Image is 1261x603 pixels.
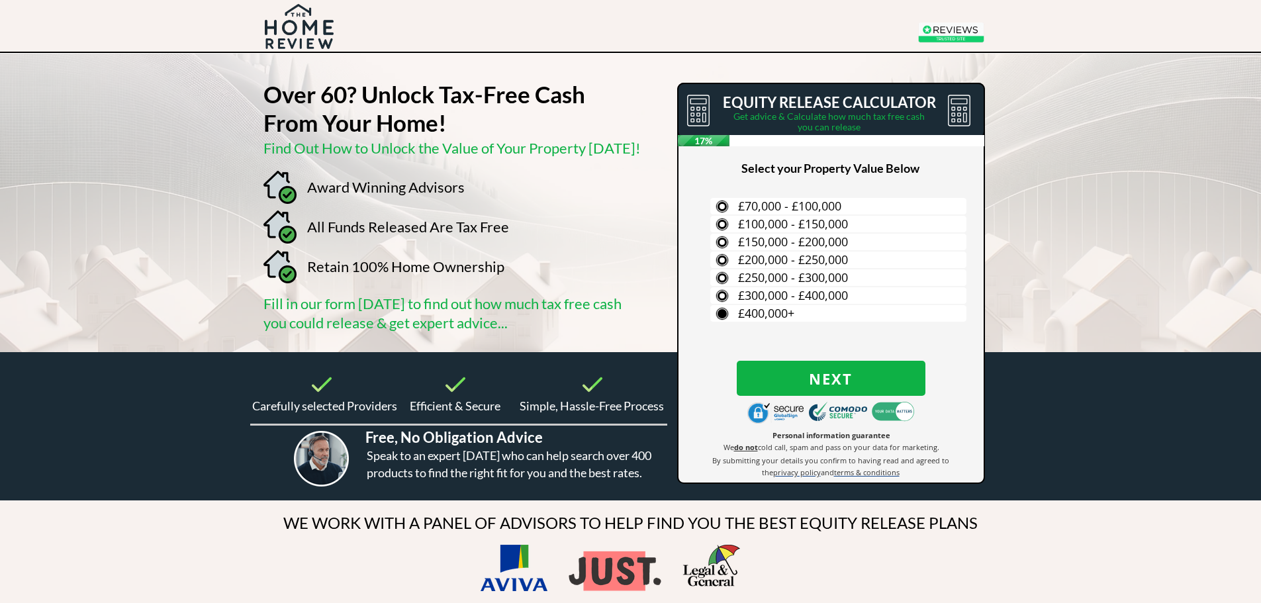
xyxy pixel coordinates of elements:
span: Award Winning Advisors [307,178,465,196]
strong: Over 60? Unlock Tax-Free Cash From Your Home! [263,80,585,136]
span: £150,000 - £200,000 [738,234,848,250]
span: Speak to an expert [DATE] who can help search over 400 products to find the right fit for you and... [367,448,651,480]
span: Carefully selected Providers [252,398,397,413]
span: Select your Property Value Below [741,161,919,175]
button: Next [737,361,925,396]
span: Find Out How to Unlock the Value of Your Property [DATE]! [263,139,641,157]
span: Get advice & Calculate how much tax free cash you can release [733,111,925,132]
span: Fill in our form [DATE] to find out how much tax free cash you could release & get expert advice... [263,295,622,332]
span: £300,000 - £400,000 [738,287,848,303]
span: By submitting your details you confirm to having read and agreed to the [712,455,949,477]
strong: do not [734,442,758,452]
span: £70,000 - £100,000 [738,198,841,214]
span: We cold call, spam and pass on your data for marketing. [724,442,939,452]
span: All Funds Released Are Tax Free [307,218,509,236]
span: Simple, Hassle-Free Process [520,398,664,413]
a: privacy policy [773,467,821,477]
span: £250,000 - £300,000 [738,269,848,285]
span: £100,000 - £150,000 [738,216,848,232]
span: Efficient & Secure [410,398,500,413]
span: Free, No Obligation Advice [365,428,543,446]
span: and [821,467,834,477]
span: £200,000 - £250,000 [738,252,848,267]
span: Retain 100% Home Ownership [307,257,504,275]
span: WE WORK WITH A PANEL OF ADVISORS TO HELP FIND YOU THE BEST EQUITY RELEASE PLANS [283,513,978,532]
a: terms & conditions [834,467,900,477]
span: £400,000+ [738,305,794,321]
span: Next [737,370,925,387]
span: EQUITY RELEASE CALCULATOR [723,93,936,111]
span: Personal information guarantee [772,430,890,440]
span: 17% [678,135,730,146]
